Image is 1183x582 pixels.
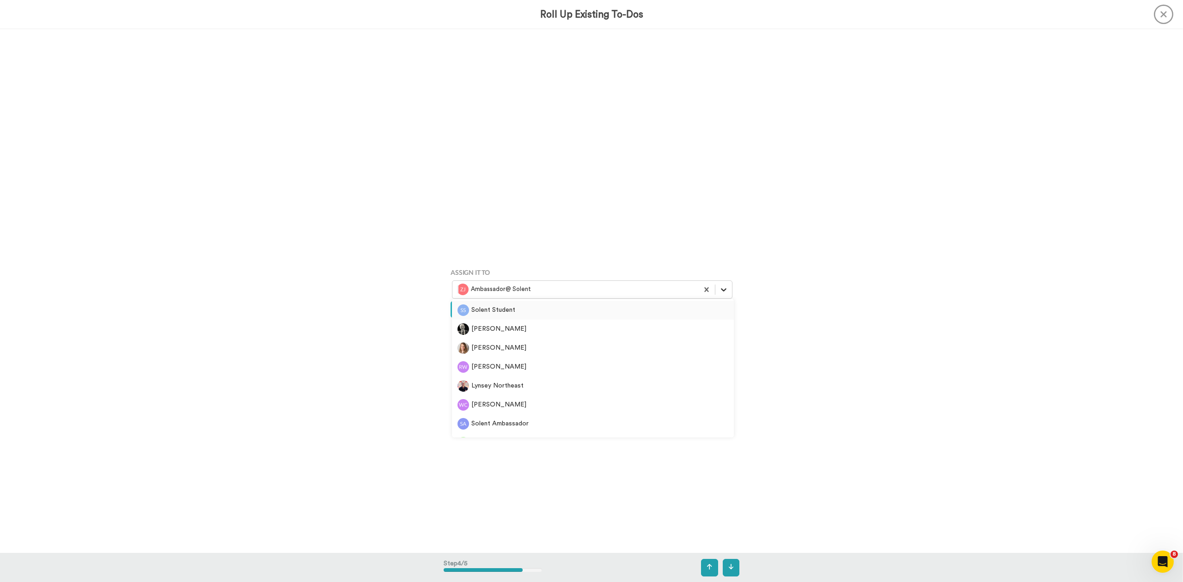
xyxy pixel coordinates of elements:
img: 0b839dd6-82da-4888-99f0-11aac6d37214.png [457,304,469,316]
img: 0dde086c-7f0a-471a-817b-d09618537e79-1511541677.jpg [457,323,469,335]
img: 505c3b6b-2f83-4513-97cf-e2a5d7c1d8d0.png [457,399,469,411]
img: dr.png [457,437,469,449]
img: zj.png [457,284,469,295]
div: Lynsey Northeast [457,380,728,392]
h4: Assign It To [451,269,732,276]
div: [PERSON_NAME] [457,323,728,335]
img: 511f379e-5616-44b0-a6d9-86d7cbfb2be9.png [457,418,469,430]
div: Ambassador@ Solent [457,284,694,295]
img: 260753a9-85a8-427b-b175-aae98ef22179-1709890999.jpg [457,380,469,392]
div: [PERSON_NAME] [457,342,728,354]
div: Solent Ambassador [457,418,728,430]
h3: Roll Up Existing To-Dos [540,9,643,20]
div: [PERSON_NAME] [457,437,728,449]
div: [PERSON_NAME] [457,361,728,373]
div: Solent Student [457,304,728,316]
div: Step 4 / 5 [444,554,542,581]
span: 8 [1171,551,1178,558]
iframe: Intercom live chat [1152,551,1174,573]
img: 17f802d4-9d76-49c0-81d2-dd5e4778ca41.png [457,361,469,373]
button: Ok [451,301,474,318]
div: [PERSON_NAME] [457,399,728,411]
img: 14708309-7fe6-4435-a0ce-7d5abf522bd8-1528452269.jpg [457,342,469,354]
